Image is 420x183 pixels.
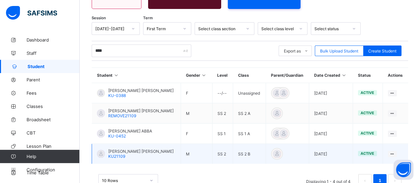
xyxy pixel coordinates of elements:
[27,154,79,159] span: Help
[212,103,233,124] td: SS 2
[309,103,353,124] td: [DATE]
[309,83,353,103] td: [DATE]
[27,37,80,43] span: Dashboard
[233,103,266,124] td: SS 2 A
[108,129,152,134] span: [PERSON_NAME] ABBA
[27,130,80,136] span: CBT
[341,73,347,78] i: Sort in Ascending Order
[108,113,136,118] span: REMOVE21109
[27,77,80,82] span: Parent
[212,124,233,144] td: SS 1
[147,26,179,31] div: First Term
[233,144,266,164] td: SS 2 B
[28,64,80,69] span: Student
[27,104,80,109] span: Classes
[309,68,353,83] th: Date Created
[382,68,408,83] th: Actions
[181,103,212,124] td: M
[198,26,242,31] div: Select class section
[212,68,233,83] th: Level
[108,149,174,154] span: [PERSON_NAME] [PERSON_NAME]
[368,48,396,53] span: Create Student
[95,26,127,31] div: [DATE]-[DATE]
[108,154,125,159] span: KU21109
[27,167,79,172] span: Configuration
[266,68,309,83] th: Parent/Guardian
[361,90,374,95] span: active
[114,73,119,78] i: Sort in Ascending Order
[320,48,358,53] span: Bulk Upload Student
[27,143,80,149] span: Lesson Plan
[233,83,266,103] td: Unassigned
[361,111,374,115] span: active
[92,16,106,20] span: Session
[181,124,212,144] td: F
[108,93,126,98] span: KU-0388
[284,48,301,53] span: Export as
[361,131,374,136] span: active
[212,144,233,164] td: SS 2
[212,83,233,103] td: --/--
[108,88,174,93] span: [PERSON_NAME] [PERSON_NAME]
[108,134,126,138] span: KU-0452
[314,26,348,31] div: Select status
[309,144,353,164] td: [DATE]
[92,68,181,83] th: Student
[27,117,80,122] span: Broadsheet
[27,50,80,56] span: Staff
[181,83,212,103] td: F
[27,90,80,96] span: Fees
[361,151,374,156] span: active
[393,160,413,180] button: Open asap
[181,144,212,164] td: M
[353,68,382,83] th: Status
[261,26,295,31] div: Select class level
[309,124,353,144] td: [DATE]
[201,73,207,78] i: Sort in Ascending Order
[233,124,266,144] td: SS 1 A
[233,68,266,83] th: Class
[143,16,153,20] span: Term
[181,68,212,83] th: Gender
[6,6,57,20] img: safsims
[108,108,174,113] span: [PERSON_NAME] [PERSON_NAME]
[102,178,146,183] div: 10 Rows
